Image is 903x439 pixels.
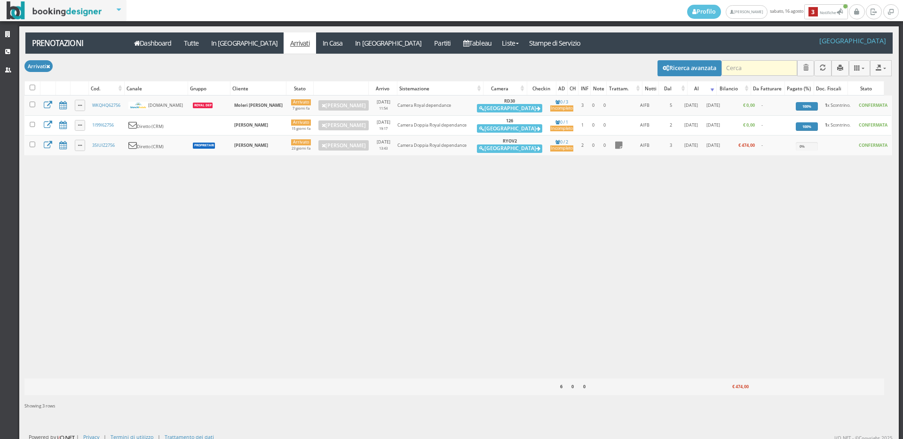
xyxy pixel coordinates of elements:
[125,115,189,136] td: Diretto (CRM)
[397,82,483,95] div: Sistemazione
[379,126,388,131] small: 19:17
[785,82,814,95] div: Pagato (%)
[24,403,55,409] span: Showing 3 rows
[24,60,53,72] button: Arrivati
[687,5,721,19] a: Profilo
[758,96,792,116] td: -
[234,102,283,108] b: Moleri [PERSON_NAME]
[503,138,517,144] b: RYOV2
[125,96,189,116] td: [DOMAIN_NAME]
[457,32,498,54] a: Tableau
[318,100,369,111] a: [PERSON_NAME]
[796,122,818,131] div: 100%
[758,115,792,136] td: -
[550,126,573,132] div: Incompleto
[373,136,394,155] td: [DATE]
[506,118,513,124] b: 126
[188,82,230,95] div: Gruppo
[627,96,663,116] td: AIFB
[192,102,214,108] a: Royal Dep
[859,122,887,128] b: CONFERMATA
[703,136,724,155] td: [DATE]
[627,136,663,155] td: AIFB
[568,82,578,95] div: CH
[577,136,588,155] td: 2
[716,381,751,393] div: € 474,00
[550,105,573,112] div: Incompleto
[751,82,784,95] div: Da Fatturare
[178,32,205,54] a: Tutte
[663,96,679,116] td: 5
[379,146,388,151] small: 13:43
[194,103,212,107] b: Royal Dep
[627,115,663,136] td: AIFB
[870,60,892,76] button: Export
[679,115,703,136] td: [DATE]
[550,139,573,152] a: 0 / 2Incompleto
[550,99,573,112] a: 0 / 3Incompleto
[234,142,268,148] b: [PERSON_NAME]
[92,102,120,108] a: WKQHQ62756
[726,5,768,19] a: [PERSON_NAME]
[128,32,178,54] a: Dashboard
[642,82,658,95] div: Notti
[599,115,611,136] td: 0
[292,146,310,151] small: 23 giorni fa
[92,142,115,148] a: 35IUIZ2756
[89,82,124,95] div: Cod.
[796,102,818,111] div: 100%
[25,32,123,54] a: Prenotazioni
[571,383,574,390] b: 0
[234,122,268,128] b: [PERSON_NAME]
[318,140,369,151] a: [PERSON_NAME]
[738,142,755,148] b: € 474,00
[659,82,687,95] div: Dal
[679,96,703,116] td: [DATE]
[819,37,886,45] h4: [GEOGRAPHIC_DATA]
[717,82,751,95] div: Bilancio
[369,82,397,95] div: Arrivo
[560,383,562,390] b: 6
[721,60,797,76] input: Cerca
[205,32,284,54] a: In [GEOGRAPHIC_DATA]
[7,1,102,20] img: BookingDesigner.com
[796,142,808,151] div: 0%
[663,115,679,136] td: 2
[316,32,349,54] a: In Casa
[804,4,848,19] button: 3Notifiche
[607,82,642,95] div: Trattam.
[588,96,599,116] td: 0
[192,142,216,148] a: Proprietari
[859,142,887,148] b: CONFERMATA
[394,96,473,116] td: Camera Royal dependance
[373,96,394,116] td: [DATE]
[703,96,724,116] td: [DATE]
[825,122,827,128] b: 1
[599,136,611,155] td: 0
[125,82,188,95] div: Canale
[657,60,721,76] button: Ricerca avanzata
[848,82,884,95] div: Stato
[230,82,286,95] div: Cliente
[758,136,792,155] td: -
[688,82,716,95] div: Al
[349,32,428,54] a: In [GEOGRAPHIC_DATA]
[825,102,827,108] b: 1
[379,106,388,111] small: 11:54
[743,102,755,108] b: € 0,00
[703,115,724,136] td: [DATE]
[550,119,573,132] a: 0 / 1Incompleto
[550,145,573,152] div: Incompleto
[599,96,611,116] td: 0
[291,99,311,105] div: Arrivato
[663,136,679,155] td: 3
[394,136,473,155] td: Camera Doppia Royal dependance
[822,115,855,136] td: x Scontrino.
[292,126,310,131] small: 15 giorni fa
[498,32,523,54] a: Liste
[194,143,214,147] b: Proprietari
[583,383,586,390] b: 0
[293,106,309,111] small: 7 giorni fa
[578,82,590,95] div: INF
[477,144,542,153] button: [GEOGRAPHIC_DATA]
